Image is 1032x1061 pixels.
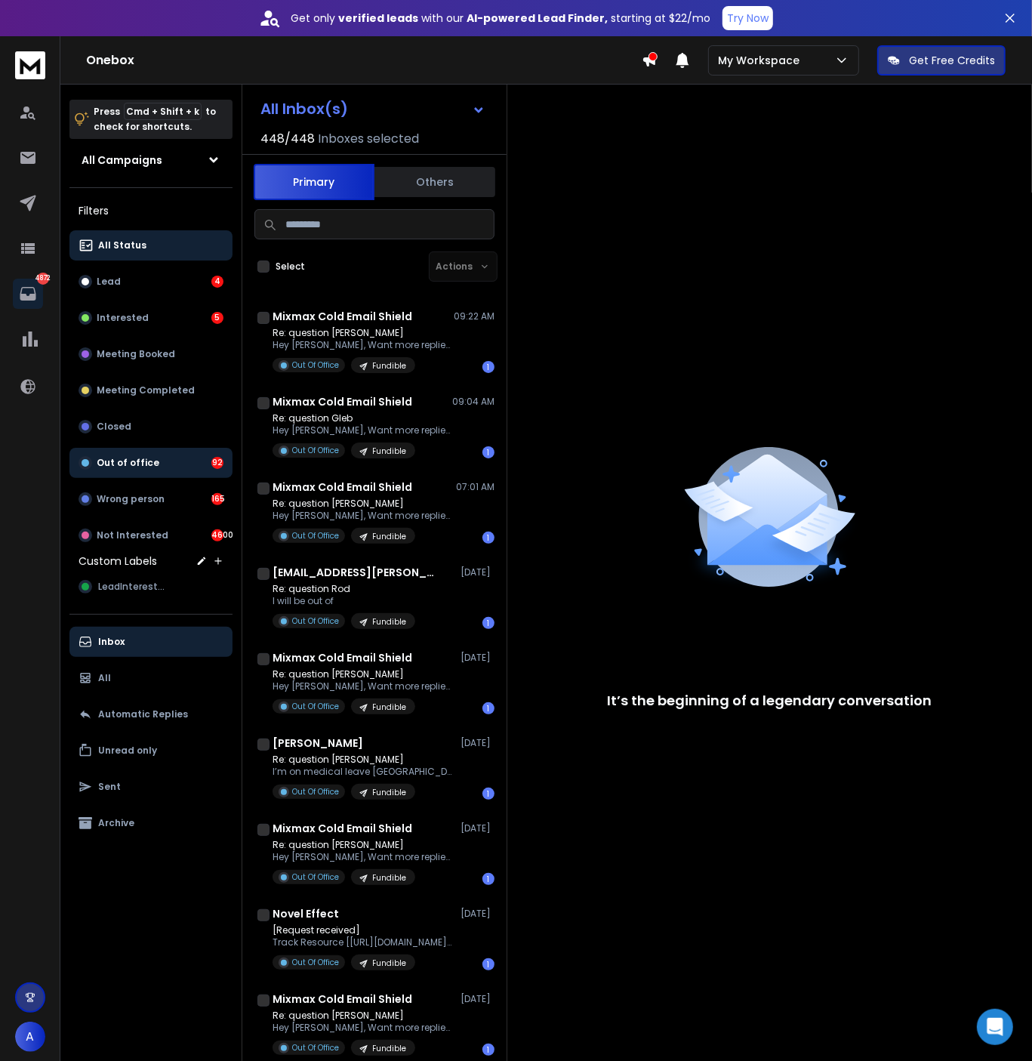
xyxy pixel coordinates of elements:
[909,53,995,68] p: Get Free Credits
[372,702,406,713] p: Fundible
[69,520,233,551] button: Not Interested4600
[372,446,406,457] p: Fundible
[69,412,233,442] button: Closed
[292,445,339,456] p: Out Of Office
[248,94,498,124] button: All Inbox(s)
[273,565,439,580] h1: [EMAIL_ADDRESS][PERSON_NAME][DOMAIN_NAME]
[273,766,454,778] p: I’m on medical leave [GEOGRAPHIC_DATA]
[482,788,494,800] div: 1
[877,45,1006,76] button: Get Free Credits
[69,200,233,221] h3: Filters
[273,650,412,665] h1: Mixmax Cold Email Shield
[292,359,339,371] p: Out Of Office
[69,736,233,766] button: Unread only
[273,424,454,436] p: Hey [PERSON_NAME], Want more replies to
[69,267,233,297] button: Lead4
[69,145,233,175] button: All Campaigns
[69,627,233,657] button: Inbox
[97,493,165,505] p: Wrong person
[452,396,494,408] p: 09:04 AM
[97,348,175,360] p: Meeting Booked
[372,616,406,628] p: Fundible
[273,595,415,607] p: I will be out of
[372,872,406,884] p: Fundible
[211,312,223,324] div: 5
[292,701,339,712] p: Out Of Office
[97,312,149,324] p: Interested
[273,992,412,1007] h1: Mixmax Cold Email Shield
[273,498,454,510] p: Re: question [PERSON_NAME]
[273,924,454,936] p: [Request received]
[124,103,202,120] span: Cmd + Shift + k
[718,53,806,68] p: My Workspace
[374,165,495,199] button: Others
[461,737,494,749] p: [DATE]
[467,11,608,26] strong: AI-powered Lead Finder,
[15,1022,45,1052] button: A
[98,581,169,593] span: LeadInterested
[482,532,494,544] div: 1
[69,303,233,333] button: Interested5
[461,908,494,920] p: [DATE]
[273,480,412,495] h1: Mixmax Cold Email Shield
[372,787,406,798] p: Fundible
[94,104,216,134] p: Press to check for shortcuts.
[273,327,454,339] p: Re: question [PERSON_NAME]
[722,6,773,30] button: Try Now
[276,261,305,273] label: Select
[79,554,157,569] h3: Custom Labels
[98,636,125,648] p: Inbox
[461,822,494,834] p: [DATE]
[292,957,339,968] p: Out Of Office
[69,772,233,802] button: Sent
[273,839,454,851] p: Re: question [PERSON_NAME]
[69,808,233,838] button: Archive
[37,273,49,285] p: 4872
[372,360,406,372] p: Fundible
[273,510,454,522] p: Hey [PERSON_NAME], Want more replies to
[69,375,233,406] button: Meeting Completed
[97,384,195,396] p: Meeting Completed
[456,481,494,493] p: 07:01 AM
[454,310,494,322] p: 09:22 AM
[482,702,494,714] div: 1
[97,421,131,433] p: Closed
[98,708,188,720] p: Automatic Replies
[260,130,315,148] span: 448 / 448
[372,531,406,542] p: Fundible
[273,754,454,766] p: Re: question [PERSON_NAME]
[273,821,412,836] h1: Mixmax Cold Email Shield
[98,239,146,251] p: All Status
[69,572,233,602] button: LeadInterested
[82,153,162,168] h1: All Campaigns
[273,680,454,692] p: Hey [PERSON_NAME], Want more replies to
[69,448,233,478] button: Out of office92
[318,130,419,148] h3: Inboxes selected
[273,309,412,324] h1: Mixmax Cold Email Shield
[461,566,494,578] p: [DATE]
[482,617,494,629] div: 1
[15,51,45,79] img: logo
[482,873,494,885] div: 1
[482,361,494,373] div: 1
[86,51,642,69] h1: Onebox
[69,230,233,261] button: All Status
[482,446,494,458] div: 1
[97,276,121,288] p: Lead
[273,583,415,595] p: Re: question Rod
[98,672,111,684] p: All
[608,690,932,711] p: It’s the beginning of a legendary conversation
[273,668,454,680] p: Re: question [PERSON_NAME]
[291,11,710,26] p: Get only with our starting at $22/mo
[292,871,339,883] p: Out Of Office
[338,11,418,26] strong: verified leads
[211,457,223,469] div: 92
[977,1009,1013,1045] div: Open Intercom Messenger
[273,1010,454,1022] p: Re: question [PERSON_NAME]
[97,529,168,541] p: Not Interested
[273,906,339,921] h1: Novel Effect
[211,493,223,505] div: 165
[211,276,223,288] div: 4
